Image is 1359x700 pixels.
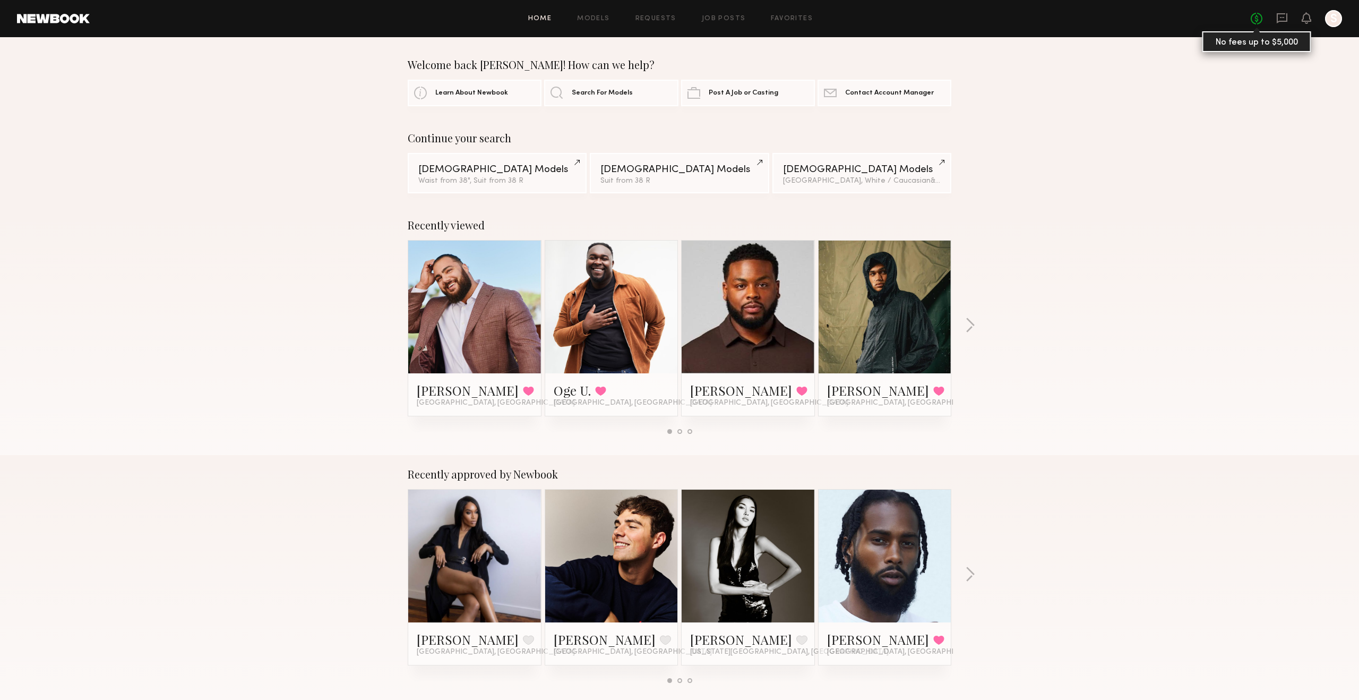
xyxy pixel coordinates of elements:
div: Continue your search [408,132,951,144]
a: Requests [635,15,676,22]
div: Welcome back [PERSON_NAME]! How can we help? [408,58,951,71]
a: [DEMOGRAPHIC_DATA] ModelsSuit from 38 R [590,153,769,193]
div: Recently viewed [408,219,951,232]
span: [GEOGRAPHIC_DATA], [GEOGRAPHIC_DATA] [417,399,575,407]
a: [DEMOGRAPHIC_DATA] ModelsWaist from 38", Suit from 38 R [408,153,587,193]
a: Favorites [771,15,813,22]
a: Search For Models [544,80,678,106]
span: [GEOGRAPHIC_DATA], [GEOGRAPHIC_DATA] [690,399,848,407]
a: [PERSON_NAME] [690,631,792,648]
a: [DEMOGRAPHIC_DATA] Models[GEOGRAPHIC_DATA], White / Caucasian&4other filters [772,153,951,193]
a: [PERSON_NAME] [417,631,519,648]
div: Recently approved by Newbook [408,468,951,481]
span: Contact Account Manager [845,90,934,97]
div: No fees up to $5,000 [1202,31,1311,52]
span: [GEOGRAPHIC_DATA], [GEOGRAPHIC_DATA] [554,648,712,656]
a: Home [528,15,552,22]
span: Learn About Newbook [435,90,508,97]
a: No fees up to $5,000 [1251,13,1262,24]
div: [DEMOGRAPHIC_DATA] Models [418,165,576,175]
a: [PERSON_NAME] [827,382,929,399]
a: [PERSON_NAME] [554,631,656,648]
a: Learn About Newbook [408,80,541,106]
a: S [1325,10,1342,27]
a: Post A Job or Casting [681,80,815,106]
a: [PERSON_NAME] [827,631,929,648]
div: Suit from 38 R [600,177,758,185]
a: [PERSON_NAME] [690,382,792,399]
a: Contact Account Manager [818,80,951,106]
div: [DEMOGRAPHIC_DATA] Models [783,165,941,175]
span: [GEOGRAPHIC_DATA], [GEOGRAPHIC_DATA] [417,648,575,656]
a: Models [577,15,609,22]
span: Search For Models [572,90,633,97]
div: Waist from 38", Suit from 38 R [418,177,576,185]
span: [US_STATE][GEOGRAPHIC_DATA], [GEOGRAPHIC_DATA] [690,648,889,656]
div: [GEOGRAPHIC_DATA], White / Caucasian [783,177,941,185]
a: Oge U. [554,382,591,399]
span: Post A Job or Casting [709,90,778,97]
span: [GEOGRAPHIC_DATA], [GEOGRAPHIC_DATA] [827,399,985,407]
span: & 4 other filter s [931,177,982,184]
a: [PERSON_NAME] [417,382,519,399]
a: Job Posts [702,15,746,22]
div: [DEMOGRAPHIC_DATA] Models [600,165,758,175]
span: [GEOGRAPHIC_DATA], [GEOGRAPHIC_DATA] [554,399,712,407]
span: [GEOGRAPHIC_DATA], [GEOGRAPHIC_DATA] [827,648,985,656]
